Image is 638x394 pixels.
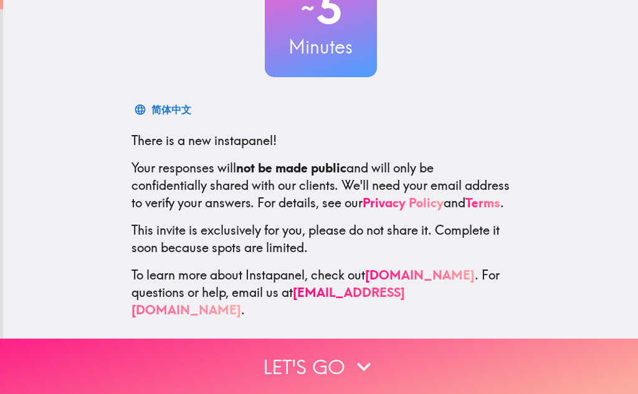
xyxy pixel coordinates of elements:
[363,195,444,210] a: Privacy Policy
[465,195,500,210] a: Terms
[131,266,510,319] p: To learn more about Instapanel, check out . For questions or help, email us at .
[365,267,475,283] a: [DOMAIN_NAME]
[131,97,196,122] button: 简体中文
[131,284,405,317] a: [EMAIL_ADDRESS][DOMAIN_NAME]
[265,34,377,60] h3: Minutes
[131,159,510,212] p: Your responses will and will only be confidentially shared with our clients. We'll need your emai...
[131,133,277,148] span: There is a new instapanel!
[131,222,510,256] p: This invite is exclusively for you, please do not share it. Complete it soon because spots are li...
[151,101,191,118] div: 简体中文
[236,160,346,176] b: not be made public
